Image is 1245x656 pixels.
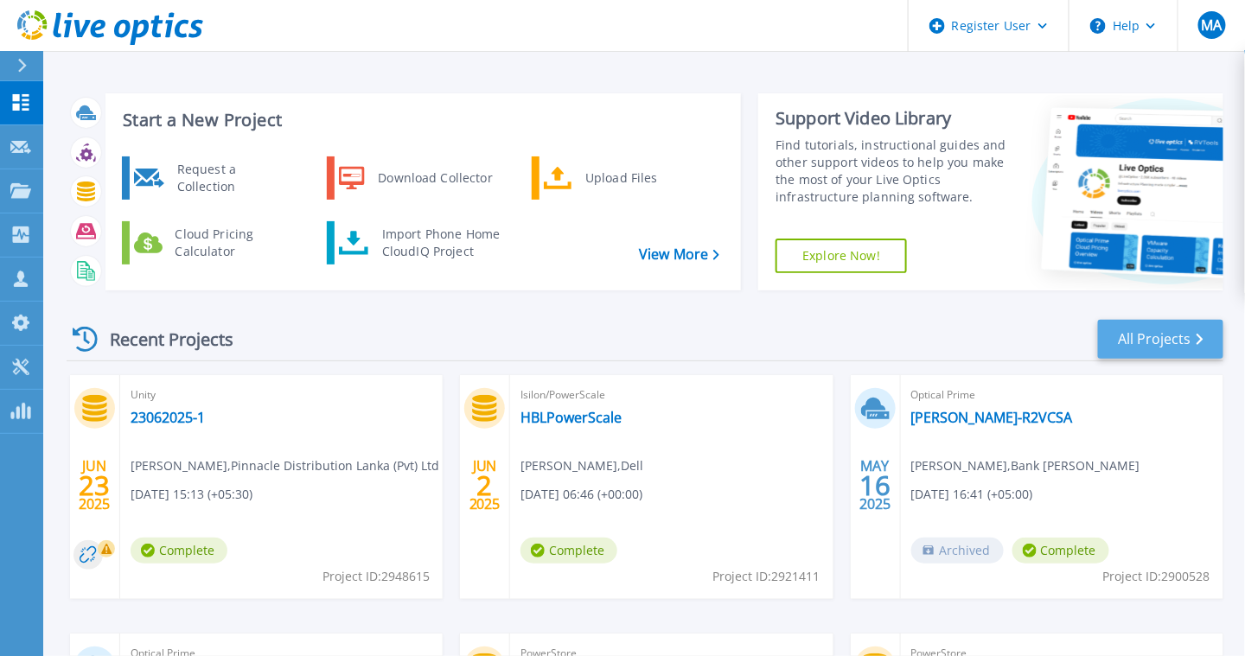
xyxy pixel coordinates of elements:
span: [PERSON_NAME] , Dell [520,456,643,475]
div: MAY 2025 [859,454,891,517]
span: [DATE] 16:41 (+05:00) [911,485,1033,504]
span: Unity [131,385,432,404]
span: Project ID: 2921411 [713,567,820,586]
div: JUN 2025 [78,454,111,517]
span: [PERSON_NAME] , Bank [PERSON_NAME] [911,456,1140,475]
span: [PERSON_NAME] , Pinnacle Distribution Lanka (Pvt) Ltd [131,456,439,475]
span: [DATE] 15:13 (+05:30) [131,485,252,504]
div: Find tutorials, instructional guides and other support videos to help you make the most of your L... [776,137,1008,206]
div: Recent Projects [67,318,257,360]
a: Download Collector [327,156,504,200]
span: 16 [859,478,891,493]
a: [PERSON_NAME]-R2VCSA [911,409,1073,426]
span: Optical Prime [911,385,1213,404]
a: All Projects [1098,320,1223,359]
a: HBLPowerScale [520,409,622,426]
a: Cloud Pricing Calculator [122,221,299,264]
span: Project ID: 2948615 [322,567,430,586]
h3: Start a New Project [123,111,719,130]
a: Explore Now! [776,239,907,273]
span: MA [1201,18,1222,32]
span: 2 [477,478,493,493]
span: [DATE] 06:46 (+00:00) [520,485,642,504]
div: JUN 2025 [469,454,501,517]
div: Download Collector [369,161,500,195]
div: Cloud Pricing Calculator [167,226,295,260]
span: Complete [1012,538,1109,564]
span: Complete [520,538,617,564]
a: Request a Collection [122,156,299,200]
div: Import Phone Home CloudIQ Project [373,226,508,260]
span: Project ID: 2900528 [1103,567,1210,586]
span: Isilon/PowerScale [520,385,822,404]
div: Request a Collection [169,161,295,195]
span: Archived [911,538,1004,564]
span: 23 [79,478,110,493]
div: Upload Files [577,161,705,195]
a: View More [639,246,719,263]
div: Support Video Library [776,107,1008,130]
a: 23062025-1 [131,409,205,426]
a: Upload Files [532,156,709,200]
span: Complete [131,538,227,564]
